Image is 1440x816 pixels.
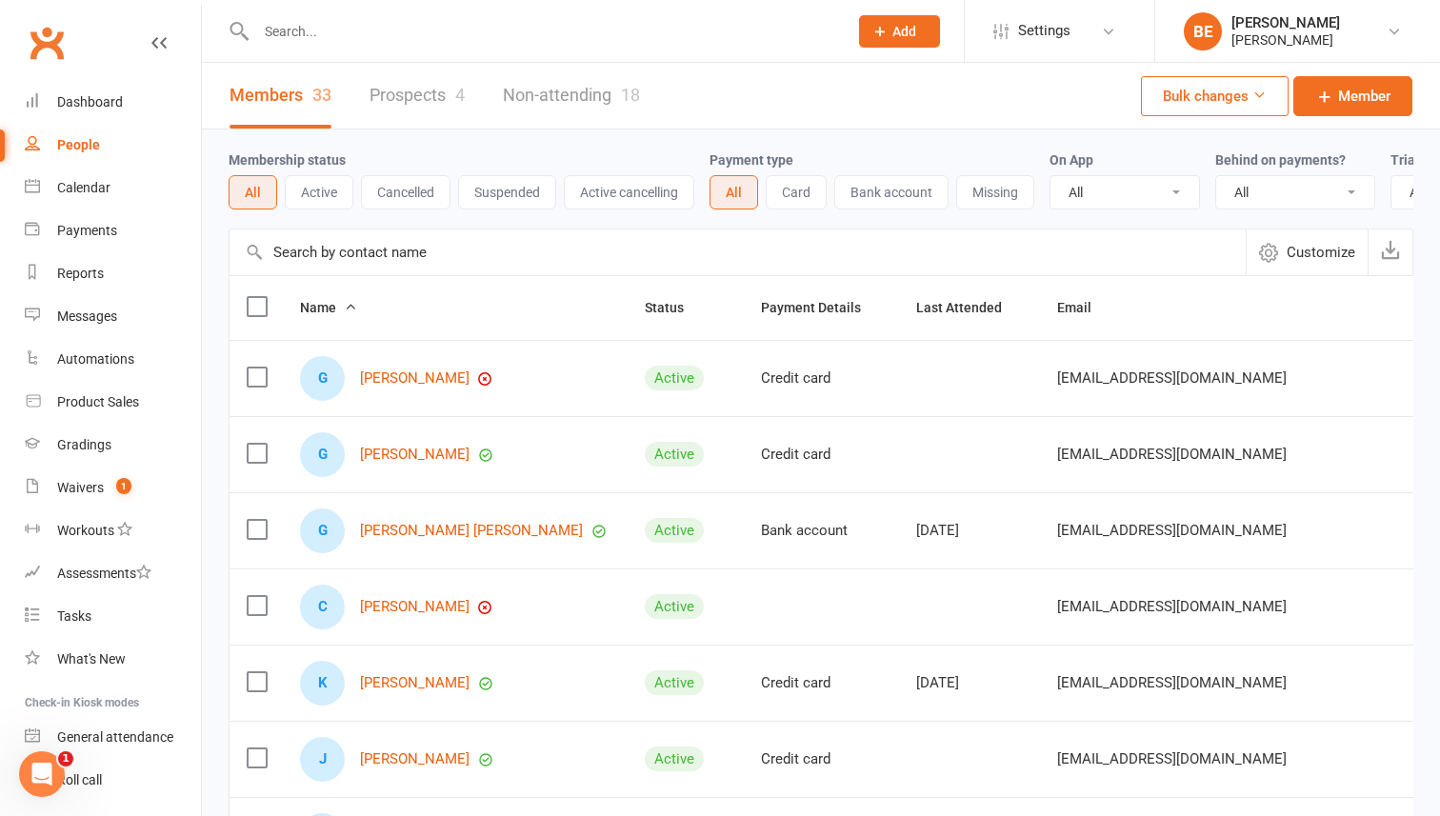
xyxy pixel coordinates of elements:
a: Gradings [25,424,201,467]
a: Tasks [25,595,201,638]
button: Cancelled [361,175,450,209]
div: Credit card [761,447,882,463]
div: Messages [57,308,117,324]
span: [EMAIL_ADDRESS][DOMAIN_NAME] [1057,436,1287,472]
div: Credit card [761,751,882,767]
a: [PERSON_NAME] [360,447,470,463]
a: [PERSON_NAME] [360,370,470,387]
button: Customize [1246,229,1368,275]
div: General attendance [57,729,173,745]
div: Gradings [57,437,111,452]
a: People [25,124,201,167]
input: Search... [250,18,834,45]
div: Credit card [761,370,882,387]
div: Automations [57,351,134,367]
div: Dashboard [57,94,123,109]
button: Missing [956,175,1034,209]
div: Geoffrey [300,356,345,401]
div: 18 [621,85,640,105]
span: Last Attended [916,300,1023,315]
a: [PERSON_NAME] [360,675,470,691]
div: [PERSON_NAME] [1231,14,1340,31]
a: Workouts [25,509,201,552]
button: All [710,175,758,209]
div: Geena [300,432,345,477]
a: Reports [25,252,201,295]
div: Godfrey Lai Ho [300,508,345,553]
span: 1 [58,751,73,766]
span: Name [300,300,357,315]
div: [DATE] [916,523,1023,539]
a: Prospects4 [370,63,465,129]
a: Assessments [25,552,201,595]
button: Active cancelling [564,175,694,209]
a: Dashboard [25,81,201,124]
div: Active [645,442,704,467]
button: Name [300,296,357,319]
div: [DATE] [916,675,1023,691]
a: Messages [25,295,201,338]
span: Add [892,24,916,39]
span: [EMAIL_ADDRESS][DOMAIN_NAME] [1057,741,1287,777]
div: People [57,137,100,152]
a: Waivers 1 [25,467,201,509]
div: Credit card [761,675,882,691]
iframe: Intercom live chat [19,751,65,797]
a: [PERSON_NAME] [360,599,470,615]
button: Status [645,296,705,319]
a: Member [1293,76,1412,116]
div: Active [645,366,704,390]
span: Settings [1018,10,1070,52]
a: Payments [25,209,201,252]
span: Email [1057,300,1112,315]
div: 33 [312,85,331,105]
a: Automations [25,338,201,381]
div: 4 [455,85,465,105]
div: Waivers [57,480,104,495]
div: Active [645,670,704,695]
div: Bank account [761,523,882,539]
span: [EMAIL_ADDRESS][DOMAIN_NAME] [1057,360,1287,396]
div: [PERSON_NAME] [1231,31,1340,49]
button: Last Attended [916,296,1023,319]
div: Active [645,746,704,771]
div: Chace [300,585,345,629]
a: Clubworx [23,19,70,67]
a: Members33 [230,63,331,129]
a: [PERSON_NAME] [360,751,470,767]
button: Bulk changes [1141,76,1289,116]
div: BE [1184,12,1222,50]
button: All [229,175,277,209]
div: Kingston [300,661,345,706]
a: What's New [25,638,201,681]
span: [EMAIL_ADDRESS][DOMAIN_NAME] [1057,665,1287,701]
div: Active [645,594,704,619]
div: Tasks [57,608,91,624]
span: Customize [1287,241,1355,264]
button: Bank account [834,175,949,209]
a: Roll call [25,759,201,802]
a: Calendar [25,167,201,209]
span: [EMAIL_ADDRESS][DOMAIN_NAME] [1057,512,1287,548]
a: Non-attending18 [503,63,640,129]
span: Payment Details [761,300,882,315]
a: General attendance kiosk mode [25,716,201,759]
button: Card [766,175,827,209]
label: On App [1050,152,1093,168]
span: Member [1338,85,1390,108]
div: Roll call [57,772,102,787]
div: What's New [57,651,126,667]
div: Jack [300,737,345,782]
div: Calendar [57,180,110,195]
input: Search by contact name [230,229,1246,275]
a: Product Sales [25,381,201,424]
div: Assessments [57,566,151,581]
button: Add [859,15,940,48]
div: Reports [57,266,104,281]
span: [EMAIL_ADDRESS][DOMAIN_NAME] [1057,588,1287,625]
a: [PERSON_NAME] [PERSON_NAME] [360,523,583,539]
button: Active [285,175,353,209]
button: Email [1057,296,1112,319]
label: Membership status [229,152,346,168]
div: Product Sales [57,394,139,409]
